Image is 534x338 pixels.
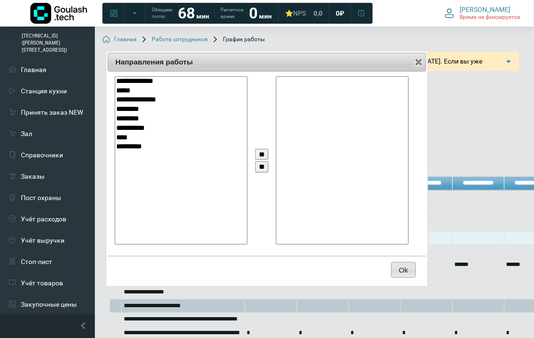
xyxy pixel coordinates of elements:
[313,9,322,18] span: 0,0
[391,262,416,277] button: Ok
[293,9,306,17] span: NPS
[30,3,87,24] img: Логотип компании Goulash.tech
[279,5,328,22] a: ⭐NPS 0,0
[460,5,511,14] span: [PERSON_NAME]
[504,57,514,66] img: Подробнее
[259,12,272,20] span: мин
[330,5,350,22] a: 0 ₽
[414,57,424,67] button: Close
[178,4,195,22] strong: 68
[146,5,277,22] a: Обещаем гостю 68 мин Расчетное время 0 мин
[336,9,340,18] span: 0
[102,36,137,44] a: Главная
[152,7,172,20] span: Обещаем гостю
[115,56,388,67] span: Направления работы
[140,36,208,44] a: Работа сотрудников
[460,14,521,21] span: Время не фиксируется
[221,7,243,20] span: Расчетное время
[340,9,344,18] span: ₽
[196,12,209,20] span: мин
[285,9,306,18] div: ⭐
[212,36,265,44] span: График работы
[439,3,526,23] button: [PERSON_NAME] Время не фиксируется
[249,4,258,22] strong: 0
